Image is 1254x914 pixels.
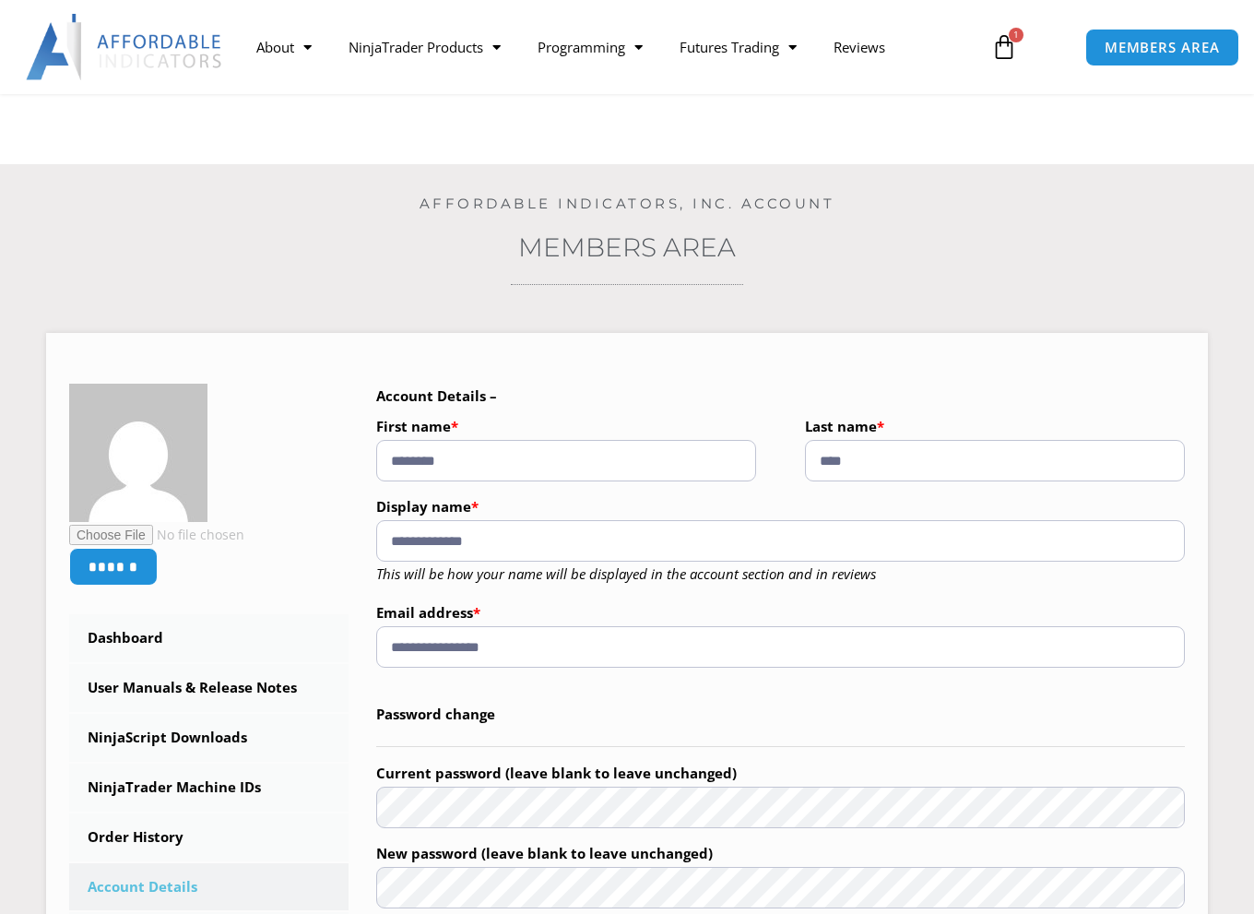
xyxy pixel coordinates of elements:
a: Members Area [518,231,736,263]
label: Current password (leave blank to leave unchanged) [376,759,1186,787]
a: Affordable Indicators, Inc. Account [420,195,835,212]
em: This will be how your name will be displayed in the account section and in reviews [376,564,876,583]
label: New password (leave blank to leave unchanged) [376,839,1186,867]
label: Last name [805,412,1185,440]
img: LogoAI | Affordable Indicators – NinjaTrader [26,14,224,80]
a: Reviews [815,26,904,68]
a: NinjaTrader Products [330,26,519,68]
label: Email address [376,599,1186,626]
a: Futures Trading [661,26,815,68]
a: NinjaTrader Machine IDs [69,764,349,812]
a: 1 [964,20,1045,74]
label: Display name [376,493,1186,520]
a: About [238,26,330,68]
a: MEMBERS AREA [1085,29,1239,66]
a: Programming [519,26,661,68]
span: MEMBERS AREA [1105,41,1220,54]
a: User Manuals & Release Notes [69,664,349,712]
legend: Password change [376,683,1186,747]
a: Order History [69,813,349,861]
img: c19676017f737a3a1cbc8e9c9ffbcc31ee12d0ad24cf579dc230ca5cd0f77efb [69,384,207,522]
span: 1 [1009,28,1023,42]
a: NinjaScript Downloads [69,714,349,762]
nav: Menu [238,26,978,68]
a: Dashboard [69,614,349,662]
b: Account Details – [376,386,497,405]
a: Account Details [69,863,349,911]
label: First name [376,412,756,440]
